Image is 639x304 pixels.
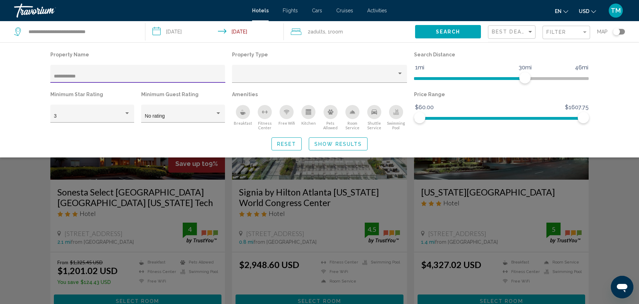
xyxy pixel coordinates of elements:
[611,7,621,14] span: TM
[363,121,385,130] span: Shuttle Service
[254,121,276,130] span: Fitness Center
[311,29,325,35] span: Adults
[518,62,533,73] span: 30mi
[363,105,385,130] button: Shuttle Service
[319,105,341,130] button: Pets Allowed
[314,141,362,147] span: Show Results
[385,121,407,130] span: Swimming Pool
[232,105,254,130] button: Breakfast
[385,105,407,130] button: Swimming Pool
[608,29,625,35] button: Toggle map
[283,8,298,13] a: Flights
[50,89,134,99] p: Minimum Star Rating
[252,8,269,13] a: Hotels
[579,8,589,14] span: USD
[342,105,363,130] button: Room Service
[309,137,368,150] button: Show Results
[415,25,481,38] button: Search
[276,105,297,130] button: Free Wifi
[611,276,633,298] iframe: Button to launch messaging window
[234,121,252,125] span: Breakfast
[492,29,533,35] mat-select: Sort by
[330,29,343,35] span: Room
[312,8,322,13] a: Cars
[145,21,284,42] button: Check-in date: Aug 28, 2025 Check-out date: Sep 1, 2025
[607,3,625,18] button: User Menu
[555,8,562,14] span: en
[47,50,593,130] div: Hotel Filters
[574,62,589,73] span: 46mi
[492,29,529,35] span: Best Deals
[436,29,461,35] span: Search
[336,8,353,13] a: Cruises
[414,102,435,113] span: $60.00
[50,50,225,60] p: Property Name
[308,27,325,37] span: 2
[546,29,566,35] span: Filter
[284,21,415,42] button: Travelers: 2 adults, 0 children
[597,27,608,37] span: Map
[14,4,245,18] a: Travorium
[564,102,590,113] span: $1607.75
[579,6,596,16] button: Change currency
[232,89,407,99] p: Amenities
[232,50,407,60] p: Property Type
[236,74,403,79] mat-select: Property type
[277,141,296,147] span: Reset
[254,105,276,130] button: Fitness Center
[414,89,589,99] p: Price Range
[342,121,363,130] span: Room Service
[555,6,568,16] button: Change language
[271,137,302,150] button: Reset
[141,89,225,99] p: Minimum Guest Rating
[543,25,590,40] button: Filter
[414,50,589,60] p: Search Distance
[319,121,341,130] span: Pets Allowed
[367,8,387,13] a: Activities
[54,113,57,119] span: 3
[278,121,295,125] span: Free Wifi
[325,27,343,37] span: , 1
[301,121,316,125] span: Kitchen
[414,62,425,73] span: 1mi
[145,113,165,119] span: No rating
[297,105,319,130] button: Kitchen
